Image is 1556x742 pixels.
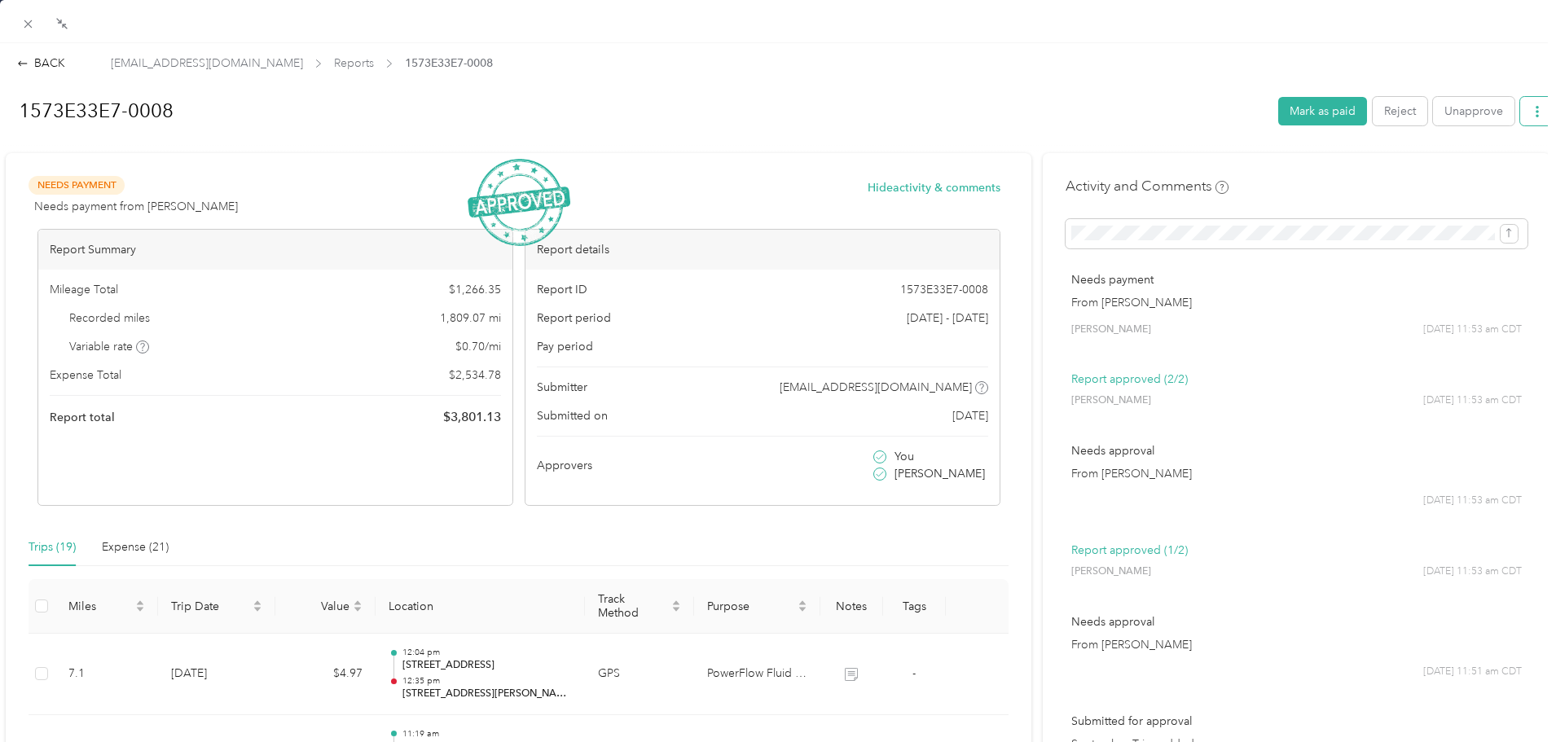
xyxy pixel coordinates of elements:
th: Trip Date [158,579,275,634]
h4: Activity and Comments [1066,176,1229,196]
p: From [PERSON_NAME] [1071,465,1522,482]
th: Value [275,579,376,634]
span: [PERSON_NAME] [1071,393,1151,408]
span: [DATE] - [DATE] [907,310,988,327]
span: caret-up [135,598,145,608]
span: caret-down [135,604,145,614]
th: Location [376,579,585,634]
span: Variable rate [69,338,149,355]
span: caret-down [798,604,807,614]
span: Approvers [537,457,592,474]
span: Report period [537,310,611,327]
button: Reject [1373,97,1427,125]
p: 12:04 pm [402,647,573,658]
span: - [912,666,916,680]
span: Report total [50,409,115,426]
th: Miles [55,579,158,634]
span: You [894,448,914,465]
span: caret-up [798,598,807,608]
td: GPS [585,634,694,715]
span: caret-up [353,598,363,608]
span: Report ID [537,281,587,298]
span: Trip Date [171,599,249,613]
span: $ 1,266.35 [449,281,501,298]
span: [DATE] 11:53 am CDT [1423,564,1522,579]
th: Purpose [694,579,820,634]
span: Purpose [707,599,793,613]
span: Pay period [537,338,593,355]
button: Mark as paid [1278,97,1367,125]
span: caret-up [671,598,681,608]
div: Report Summary [38,230,512,270]
img: ApprovedStamp [468,159,570,246]
th: Tags [883,579,946,634]
span: Expense Total [50,367,121,384]
span: [EMAIL_ADDRESS][DOMAIN_NAME] [780,379,972,396]
div: Expense (21) [102,538,169,556]
span: 1573E33E7-0008 [405,55,493,72]
span: Mileage Total [50,281,118,298]
td: 7.1 [55,634,158,715]
div: BACK [17,55,65,72]
p: Needs payment [1071,271,1522,288]
p: From [PERSON_NAME] [1071,294,1522,311]
span: Track Method [598,592,668,620]
span: [PERSON_NAME] [894,465,985,482]
span: [DATE] [952,407,988,424]
span: Miles [68,599,132,613]
p: From [PERSON_NAME] [1071,636,1522,653]
td: PowerFlow Fluid Systems, LLC [694,634,820,715]
p: 12:35 pm [402,675,573,687]
span: [DATE] 11:51 am CDT [1423,665,1522,679]
span: $ 3,801.13 [443,407,501,427]
div: Trips (19) [29,538,76,556]
span: Recorded miles [69,310,150,327]
span: [DATE] 11:53 am CDT [1423,323,1522,337]
iframe: Everlance-gr Chat Button Frame [1465,651,1556,742]
td: [DATE] [158,634,275,715]
span: caret-down [253,604,262,614]
button: Hideactivity & comments [868,179,1000,196]
span: [PERSON_NAME] [1071,564,1151,579]
span: [DATE] 11:53 am CDT [1423,393,1522,408]
h1: 1573E33E7-0008 [2,91,1267,130]
p: [STREET_ADDRESS] [402,658,573,673]
p: 11:19 am [402,728,573,740]
span: 1,809.07 mi [440,310,501,327]
button: Unapprove [1433,97,1514,125]
p: Report approved (1/2) [1071,542,1522,559]
span: $ 0.70 / mi [455,338,501,355]
span: 1573E33E7-0008 [900,281,988,298]
span: caret-up [253,598,262,608]
td: $4.97 [275,634,376,715]
th: Track Method [585,579,694,634]
span: [DATE] 11:53 am CDT [1423,494,1522,508]
span: Submitter [537,379,587,396]
span: Needs Payment [29,176,125,195]
p: Needs approval [1071,613,1522,630]
span: caret-down [353,604,363,614]
span: [PERSON_NAME] [1071,323,1151,337]
span: Value [288,599,350,613]
span: Submitted on [537,407,608,424]
p: Report approved (2/2) [1071,371,1522,388]
span: $ 2,534.78 [449,367,501,384]
p: Needs approval [1071,442,1522,459]
div: Report details [525,230,1000,270]
p: Submitted for approval [1071,713,1522,730]
th: Notes [820,579,883,634]
span: Needs payment from [PERSON_NAME] [34,198,238,215]
p: [STREET_ADDRESS][PERSON_NAME] [402,687,573,701]
span: Reports [334,55,374,72]
span: caret-down [671,604,681,614]
span: [EMAIL_ADDRESS][DOMAIN_NAME] [111,55,303,72]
